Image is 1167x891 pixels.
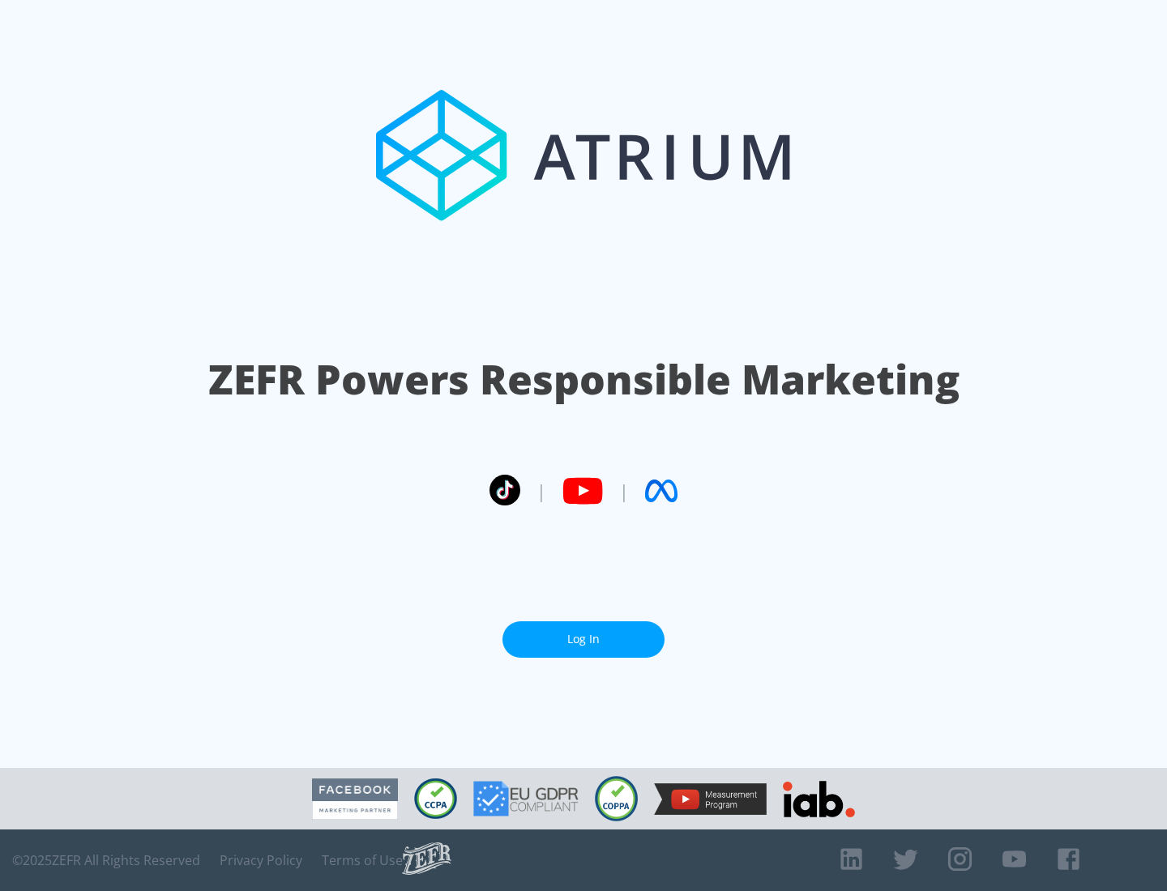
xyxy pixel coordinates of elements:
img: GDPR Compliant [473,781,579,816]
img: YouTube Measurement Program [654,783,767,815]
h1: ZEFR Powers Responsible Marketing [208,352,960,407]
img: CCPA Compliant [414,778,457,819]
img: IAB [783,781,855,817]
a: Log In [502,621,665,658]
span: © 2025 ZEFR All Rights Reserved [12,852,200,868]
img: Facebook Marketing Partner [312,778,398,820]
span: | [619,479,629,503]
img: COPPA Compliant [595,776,638,821]
a: Terms of Use [322,852,403,868]
a: Privacy Policy [220,852,302,868]
span: | [536,479,546,503]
